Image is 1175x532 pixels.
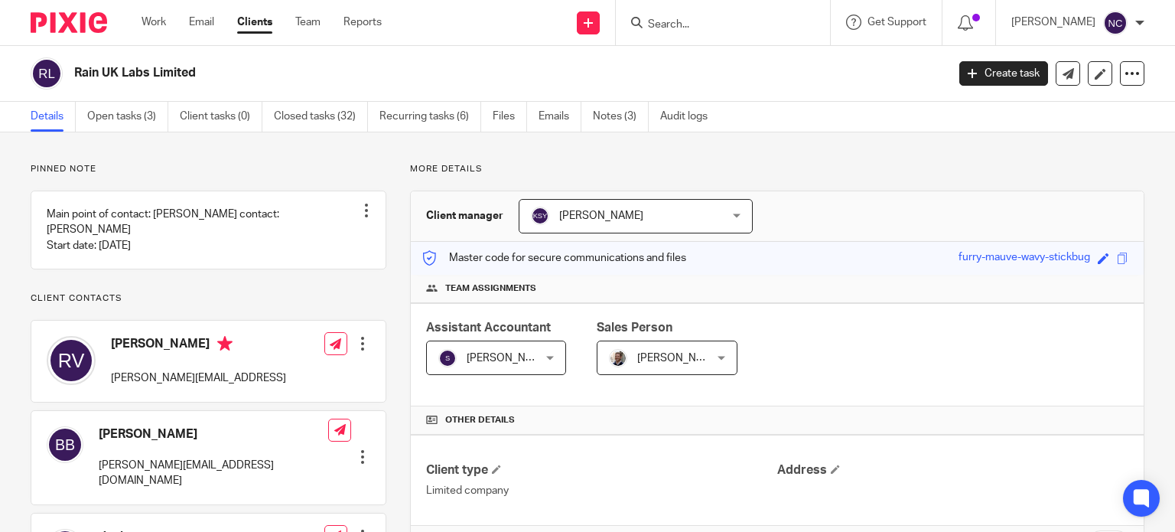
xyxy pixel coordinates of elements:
[142,15,166,30] a: Work
[593,102,649,132] a: Notes (3)
[180,102,262,132] a: Client tasks (0)
[467,353,560,364] span: [PERSON_NAME] S
[597,321,672,334] span: Sales Person
[422,250,686,266] p: Master code for secure communications and files
[379,102,481,132] a: Recurring tasks (6)
[445,282,536,295] span: Team assignments
[31,57,63,90] img: svg%3E
[1011,15,1095,30] p: [PERSON_NAME]
[1103,11,1128,35] img: svg%3E
[426,462,777,478] h4: Client type
[87,102,168,132] a: Open tasks (3)
[189,15,214,30] a: Email
[637,353,721,364] span: [PERSON_NAME]
[31,12,107,33] img: Pixie
[217,336,233,351] i: Primary
[959,250,1090,267] div: furry-mauve-wavy-stickbug
[777,462,1128,478] h4: Address
[343,15,382,30] a: Reports
[531,207,549,225] img: svg%3E
[609,349,627,367] img: Matt%20Circle.png
[660,102,719,132] a: Audit logs
[539,102,581,132] a: Emails
[426,321,551,334] span: Assistant Accountant
[47,426,83,463] img: svg%3E
[646,18,784,32] input: Search
[99,426,328,442] h4: [PERSON_NAME]
[445,414,515,426] span: Other details
[31,163,386,175] p: Pinned note
[410,163,1144,175] p: More details
[559,211,643,221] span: [PERSON_NAME]
[274,102,368,132] a: Closed tasks (32)
[47,336,96,385] img: svg%3E
[426,208,503,224] h3: Client manager
[237,15,272,30] a: Clients
[959,61,1048,86] a: Create task
[493,102,527,132] a: Files
[867,17,926,28] span: Get Support
[31,292,386,305] p: Client contacts
[99,458,328,489] p: [PERSON_NAME][EMAIL_ADDRESS][DOMAIN_NAME]
[438,349,457,367] img: svg%3E
[111,336,286,355] h4: [PERSON_NAME]
[31,102,76,132] a: Details
[426,483,777,498] p: Limited company
[111,370,286,386] p: [PERSON_NAME][EMAIL_ADDRESS]
[295,15,321,30] a: Team
[74,65,764,81] h2: Rain UK Labs Limited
